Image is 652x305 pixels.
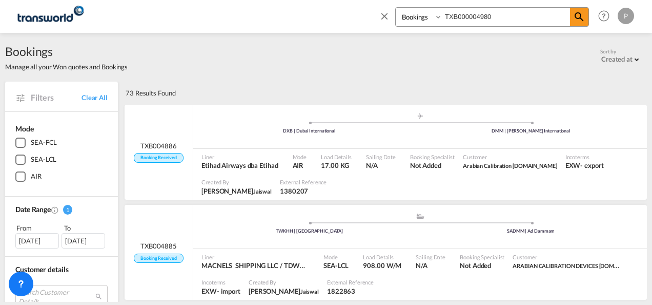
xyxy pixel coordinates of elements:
span: Pratik Jaiswal [249,287,319,296]
div: TWKHH | [GEOGRAPHIC_DATA] [198,228,420,235]
span: Filters [31,92,81,103]
div: DMM | [PERSON_NAME] International [420,128,642,135]
span: Customer [513,253,620,261]
div: EXW [201,287,217,296]
span: ARABIAN CALIBRATION DEVICES REP.CO.LLC [513,261,620,270]
span: Booking Specialist [410,153,455,161]
span: Created By [201,178,272,186]
div: EXW [565,161,581,170]
span: External Reference [327,278,374,286]
md-checkbox: AIR [15,171,108,182]
span: TXB004885 [140,241,177,251]
span: 17.00 KG [321,161,349,169]
span: Bookings [5,43,128,60]
div: - import [217,287,240,296]
span: Liner [201,153,278,161]
span: Manage all your Won quotes and Bookings [5,62,128,71]
div: Customer details [15,264,108,275]
span: 1822863 [327,287,374,296]
span: Jaiswal [253,188,272,195]
div: Help [595,7,618,26]
span: 908.00 W/M [363,261,401,270]
img: f753ae806dec11f0841701cdfdf085c0.png [15,5,85,28]
div: SEA-LCL [31,155,56,165]
div: 73 Results Found [126,82,175,104]
span: Booking Received [134,254,183,263]
span: Mode [323,253,349,261]
span: Mode [15,124,34,133]
span: Not Added [410,161,455,170]
span: Sailing Date [416,253,445,261]
input: Enter Booking ID, Reference ID, Order ID [442,8,570,26]
span: Jaiswal [300,288,319,295]
span: Liner [201,253,309,261]
div: AIR [31,171,42,182]
span: External Reference [280,178,327,186]
span: Customer details [15,265,68,274]
md-checkbox: SEA-LCL [15,155,108,165]
md-icon: Created On [51,206,59,214]
span: ARABIAN CALIBRATION DEVICES [DOMAIN_NAME] [513,261,643,270]
div: TXB004886 Booking Received assets/icons/custom/ship-fill.svgassets/icons/custom/roll-o-plane.svgP... [125,105,647,200]
span: Date Range [15,205,51,214]
md-icon: assets/icons/custom/ship-fill.svg [414,214,426,219]
span: Help [595,7,613,25]
div: [DATE] [62,233,105,249]
span: Arabian Calibration [DOMAIN_NAME] [463,162,557,169]
span: Pratik Jaiswal [201,186,272,196]
div: P [618,8,634,24]
span: Booking Received [134,153,183,163]
span: Customer [463,153,557,161]
span: MACNELS SHIPPING LLC / TDWC-DUBAI [201,261,309,270]
div: - export [580,161,603,170]
md-icon: icon-close [379,10,390,22]
span: 1380207 [280,186,327,196]
span: Incoterms [201,278,240,286]
span: EXW export [565,161,604,170]
span: Arabian Calibration Dev.Rep.Co.LLC [463,161,557,170]
md-icon: icon-magnify [573,11,585,23]
span: EXW import [201,287,240,296]
span: Incoterms [565,153,604,161]
span: N/A [366,161,396,170]
span: Etihad Airways dba Etihad [201,161,278,170]
span: Mode [293,153,307,161]
div: SADMM | Ad Dammam [420,228,642,235]
span: icon-close [379,7,395,32]
span: From To [DATE][DATE] [15,223,108,249]
span: Sort by [600,48,616,55]
span: TXB004886 [140,141,177,150]
div: Created at [601,55,633,63]
md-icon: assets/icons/custom/roll-o-plane.svg [414,113,426,119]
div: [DATE] [15,233,59,249]
md-checkbox: SEA-FCL [15,138,108,148]
div: From [15,223,60,233]
div: To [63,223,108,233]
span: Load Details [321,153,352,161]
span: Not Added [460,261,504,270]
span: SEA-LCL [323,261,349,270]
div: DXB | Dubai International [198,128,420,135]
span: N/A [416,261,445,270]
span: 1 [63,205,72,215]
span: Load Details [363,253,401,261]
span: AIR [293,161,307,170]
div: SEA-FCL [31,138,57,148]
span: Sailing Date [366,153,396,161]
span: Booking Specialist [460,253,504,261]
span: icon-magnify [570,8,588,26]
div: TXB004885 Booking Received assets/icons/custom/ship-fill.svgassets/icons/custom/roll-o-plane.svgP... [125,205,647,300]
a: Clear All [81,93,108,102]
span: Created By [249,278,319,286]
